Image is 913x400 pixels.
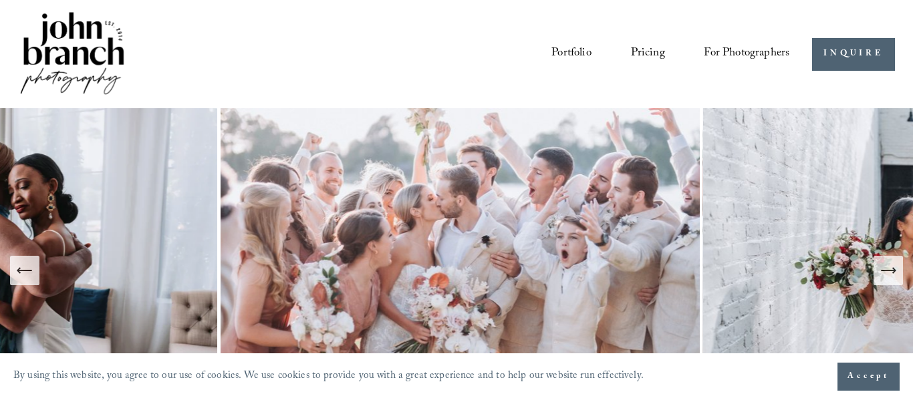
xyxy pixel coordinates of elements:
[10,256,39,285] button: Previous Slide
[13,367,644,387] p: By using this website, you agree to our use of cookies. We use cookies to provide you with a grea...
[812,38,894,71] a: INQUIRE
[704,42,789,67] a: folder dropdown
[551,42,592,67] a: Portfolio
[874,256,903,285] button: Next Slide
[18,9,126,99] img: John Branch IV Photography
[837,363,900,391] button: Accept
[704,43,789,65] span: For Photographers
[847,370,890,383] span: Accept
[631,42,665,67] a: Pricing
